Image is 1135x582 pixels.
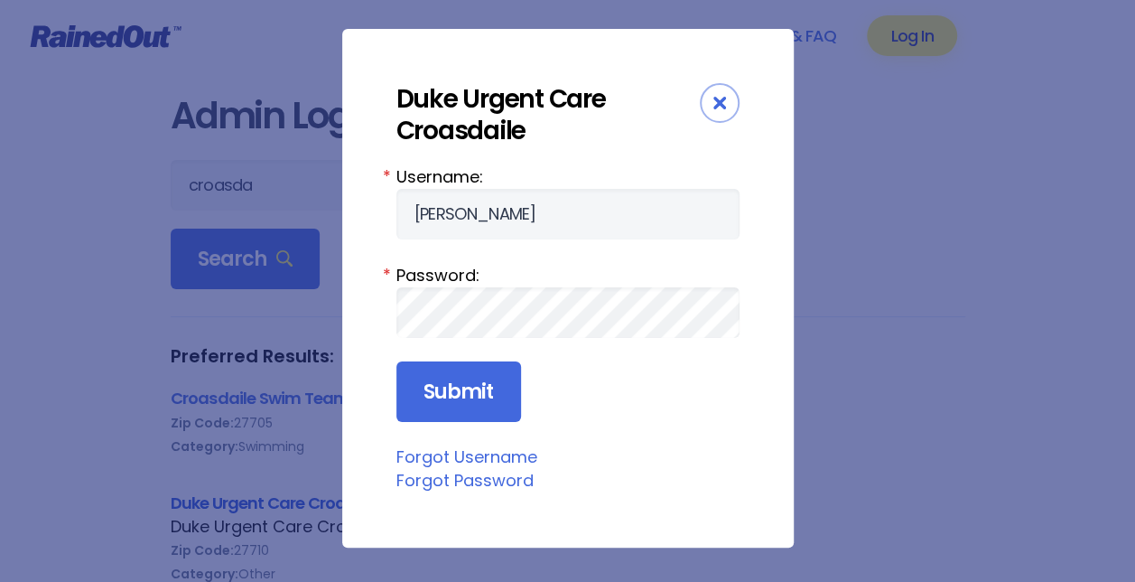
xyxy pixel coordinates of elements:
[700,83,740,123] div: Close
[396,263,740,287] label: Password:
[396,83,700,146] div: Duke Urgent Care Croasdaile
[396,361,521,423] input: Submit
[396,164,740,189] label: Username:
[396,469,534,492] a: Forgot Password
[396,446,537,468] a: Forgot Username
